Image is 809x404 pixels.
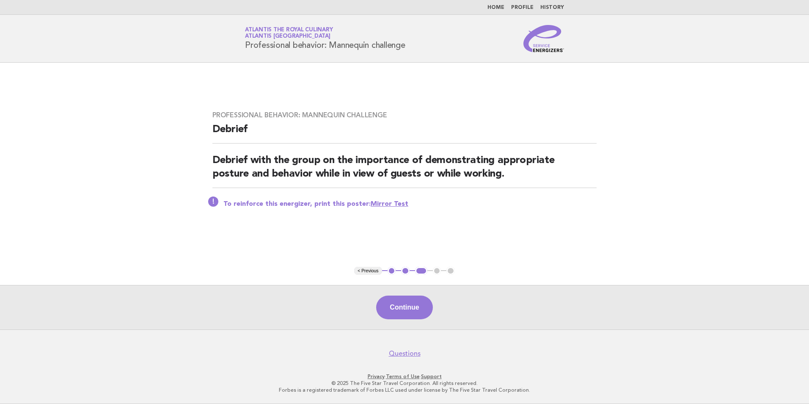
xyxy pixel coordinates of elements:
button: Continue [376,296,432,319]
h3: Professional behavior: Mannequin challenge [212,111,597,119]
a: Atlantis the Royal CulinaryAtlantis [GEOGRAPHIC_DATA] [245,27,333,39]
button: < Previous [354,267,382,275]
a: Privacy [368,374,385,379]
button: 3 [415,267,427,275]
h2: Debrief with the group on the importance of demonstrating appropriate posture and behavior while ... [212,154,597,188]
a: Profile [511,5,534,10]
p: Forbes is a registered trademark of Forbes LLC used under license by The Five Star Travel Corpora... [146,387,663,393]
p: · · [146,373,663,380]
button: 2 [401,267,410,275]
a: Questions [389,349,421,358]
a: History [540,5,564,10]
p: © 2025 The Five Star Travel Corporation. All rights reserved. [146,380,663,387]
img: Service Energizers [523,25,564,52]
span: Atlantis [GEOGRAPHIC_DATA] [245,34,330,39]
h2: Debrief [212,123,597,144]
p: To reinforce this energizer, print this poster: [223,200,597,208]
button: 1 [388,267,396,275]
a: Terms of Use [386,374,420,379]
a: Support [421,374,442,379]
a: Mirror Test [371,201,408,208]
a: Home [487,5,504,10]
h1: Professional behavior: Mannequin challenge [245,28,405,50]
